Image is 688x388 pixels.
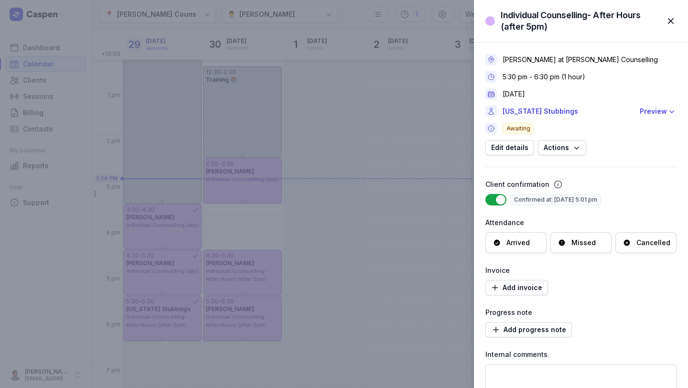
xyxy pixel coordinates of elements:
button: Edit details [485,140,534,155]
span: Awaiting [503,123,534,134]
button: Preview [640,106,677,117]
div: Preview [640,106,667,117]
div: 5:30 pm - 6:30 pm (1 hour) [503,72,585,82]
div: Invoice [485,265,677,276]
span: Confirmed at: [DATE] 5:01 pm [510,194,601,205]
span: Add invoice [491,282,542,293]
a: [US_STATE] Stubbings [503,106,634,117]
div: [DATE] [503,89,525,99]
div: Internal comments [485,349,677,360]
div: Attendance [485,217,677,228]
span: Actions [544,142,580,153]
span: Add progress note [491,324,566,335]
div: Individual Counselling- After Hours (after 5pm) [501,10,659,32]
div: Arrived [506,238,530,248]
div: Client confirmation [485,179,549,190]
div: Missed [571,238,596,248]
button: Actions [538,140,586,155]
div: Cancelled [636,238,670,248]
div: [PERSON_NAME] at [PERSON_NAME] Counselling [503,55,658,65]
span: Edit details [491,142,528,153]
div: Progress note [485,307,677,318]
